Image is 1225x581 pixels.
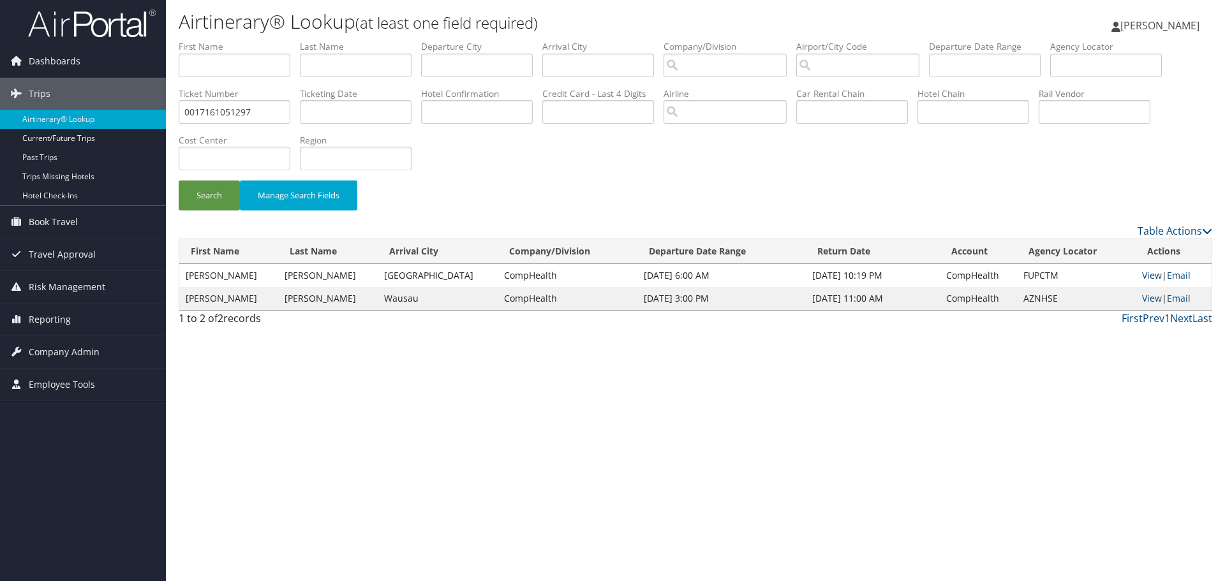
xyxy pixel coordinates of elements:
span: 2 [218,311,223,325]
label: Departure Date Range [929,40,1050,53]
label: Last Name [300,40,421,53]
td: [PERSON_NAME] [278,264,377,287]
img: airportal-logo.png [28,8,156,38]
a: Email [1167,292,1191,304]
td: [PERSON_NAME] [179,264,278,287]
td: AZNHSE [1017,287,1136,310]
td: [DATE] 6:00 AM [637,264,806,287]
td: [DATE] 11:00 AM [806,287,940,310]
label: Hotel Chain [917,87,1039,100]
label: Credit Card - Last 4 Digits [542,87,664,100]
th: Agency Locator: activate to sort column ascending [1017,239,1136,264]
td: CompHealth [498,287,637,310]
th: First Name: activate to sort column ascending [179,239,278,264]
label: Departure City [421,40,542,53]
a: Email [1167,269,1191,281]
span: Dashboards [29,45,80,77]
a: 1 [1164,311,1170,325]
h1: Airtinerary® Lookup [179,8,868,35]
th: Arrival City: activate to sort column ascending [378,239,498,264]
div: 1 to 2 of records [179,311,423,332]
th: Actions [1136,239,1212,264]
span: Reporting [29,304,71,335]
td: | [1136,264,1212,287]
span: [PERSON_NAME] [1120,18,1199,33]
a: View [1142,292,1162,304]
label: Car Rental Chain [796,87,917,100]
td: CompHealth [940,264,1017,287]
label: Rail Vendor [1039,87,1160,100]
td: [PERSON_NAME] [278,287,377,310]
td: | [1136,287,1212,310]
label: Ticket Number [179,87,300,100]
td: [PERSON_NAME] [179,287,278,310]
th: Company/Division [498,239,637,264]
a: View [1142,269,1162,281]
label: Hotel Confirmation [421,87,542,100]
span: Travel Approval [29,239,96,270]
button: Manage Search Fields [240,180,357,210]
td: [DATE] 3:00 PM [637,287,806,310]
label: Ticketing Date [300,87,421,100]
a: [PERSON_NAME] [1111,6,1212,45]
span: Employee Tools [29,369,95,401]
a: First [1122,311,1143,325]
a: Next [1170,311,1192,325]
span: Trips [29,78,50,110]
span: Book Travel [29,206,78,238]
th: Departure Date Range: activate to sort column ascending [637,239,806,264]
label: Company/Division [664,40,796,53]
span: Risk Management [29,271,105,303]
label: Airport/City Code [796,40,929,53]
td: CompHealth [498,264,637,287]
td: FUPCTM [1017,264,1136,287]
th: Last Name: activate to sort column ascending [278,239,377,264]
label: Region [300,134,421,147]
td: CompHealth [940,287,1017,310]
span: Company Admin [29,336,100,368]
th: Return Date: activate to sort column ascending [806,239,940,264]
button: Search [179,180,240,210]
label: First Name [179,40,300,53]
label: Arrival City [542,40,664,53]
th: Account: activate to sort column ascending [940,239,1017,264]
a: Last [1192,311,1212,325]
small: (at least one field required) [355,12,538,33]
label: Airline [664,87,796,100]
a: Prev [1143,311,1164,325]
td: Wausau [378,287,498,310]
td: [GEOGRAPHIC_DATA] [378,264,498,287]
label: Cost Center [179,134,300,147]
label: Agency Locator [1050,40,1171,53]
td: [DATE] 10:19 PM [806,264,940,287]
a: Table Actions [1138,224,1212,238]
